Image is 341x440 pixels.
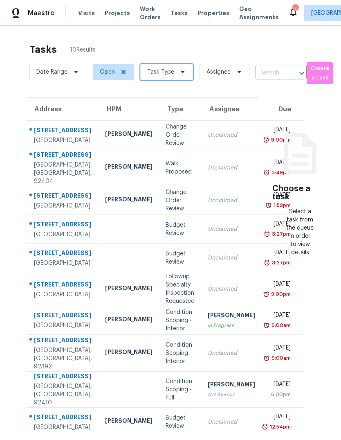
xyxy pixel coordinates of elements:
[208,285,255,293] div: Unclaimed
[34,280,92,291] div: [STREET_ADDRESS]
[208,225,255,233] div: Unclaimed
[34,151,92,161] div: [STREET_ADDRESS]
[270,259,291,267] div: 3:27pm
[34,249,92,259] div: [STREET_ADDRESS]
[28,9,55,17] span: Maestro
[34,220,92,230] div: [STREET_ADDRESS]
[263,169,270,177] img: Overdue Alarm Icon
[105,284,153,294] div: [PERSON_NAME]
[99,98,159,121] th: HPM
[307,62,333,84] button: Create a Task
[268,390,291,399] div: 6:00pm
[208,321,255,329] div: In Progress
[239,5,278,21] span: Geo Assignments
[268,126,291,136] div: [DATE]
[105,9,130,17] span: Projects
[268,220,291,230] div: [DATE]
[166,123,195,147] div: Change Order Review
[166,160,195,176] div: Walk Proposed
[34,423,92,431] div: [GEOGRAPHIC_DATA]
[208,418,255,426] div: Unclaimed
[270,169,291,177] div: 3:49pm
[34,372,92,382] div: [STREET_ADDRESS]
[166,250,195,266] div: Budget Review
[262,98,303,121] th: Due
[34,202,92,210] div: [GEOGRAPHIC_DATA]
[268,413,291,423] div: [DATE]
[105,315,153,325] div: [PERSON_NAME]
[268,248,291,259] div: [DATE]
[208,254,255,262] div: Unclaimed
[197,9,229,17] span: Properties
[170,10,188,16] span: Tasks
[296,68,307,79] button: Open
[105,417,153,427] div: [PERSON_NAME]
[166,377,195,402] div: Condition Scoping - Full
[36,68,67,76] span: Date Range
[166,273,195,305] div: Followup Specialty Inspection Requested
[208,390,255,399] div: Not Started
[263,321,270,329] img: Overdue Alarm Icon
[265,201,272,210] img: Overdue Alarm Icon
[166,308,195,333] div: Condition Scoping - Interior
[268,191,291,201] div: [DATE]
[269,136,291,144] div: 9:00pm
[34,311,92,321] div: [STREET_ADDRESS]
[269,290,291,298] div: 9:00pm
[159,98,201,121] th: Type
[268,344,291,354] div: [DATE]
[263,136,269,144] img: Overdue Alarm Icon
[34,291,92,299] div: [GEOGRAPHIC_DATA]
[78,9,95,17] span: Visits
[270,230,291,238] div: 3:27pm
[311,64,329,83] span: Create a Task
[166,341,195,366] div: Condition Scoping - Interior
[268,423,291,431] div: 12:54pm
[166,221,195,237] div: Budget Review
[105,162,153,173] div: [PERSON_NAME]
[208,196,255,205] div: Unclaimed
[34,413,92,423] div: [STREET_ADDRESS]
[29,45,57,54] h2: Tasks
[264,230,270,238] img: Overdue Alarm Icon
[268,380,291,390] div: [DATE]
[268,158,291,169] div: [DATE]
[166,188,195,213] div: Change Order Review
[270,354,291,362] div: 9:00am
[34,382,92,407] div: [GEOGRAPHIC_DATA], [GEOGRAPHIC_DATA], 92410
[105,130,153,140] div: [PERSON_NAME]
[34,259,92,267] div: [GEOGRAPHIC_DATA]
[262,423,268,431] img: Overdue Alarm Icon
[208,164,255,172] div: Unclaimed
[268,311,291,321] div: [DATE]
[263,354,270,362] img: Overdue Alarm Icon
[263,290,269,298] img: Overdue Alarm Icon
[34,161,92,185] div: [GEOGRAPHIC_DATA], [GEOGRAPHIC_DATA], 92404
[34,346,92,371] div: [GEOGRAPHIC_DATA], [GEOGRAPHIC_DATA], 92392
[105,348,153,358] div: [PERSON_NAME]
[166,414,195,430] div: Budget Review
[208,311,255,321] div: [PERSON_NAME]
[264,259,270,267] img: Overdue Alarm Icon
[26,98,99,121] th: Address
[272,185,328,201] h3: Choose a task
[140,5,161,21] span: Work Orders
[70,46,96,54] span: 10 Results
[206,68,231,76] span: Assignee
[147,68,174,76] span: Task Type
[100,68,115,76] span: Open
[34,126,92,136] div: [STREET_ADDRESS]
[201,98,262,121] th: Assignee
[34,336,92,346] div: [STREET_ADDRESS]
[105,195,153,205] div: [PERSON_NAME]
[34,321,92,329] div: [GEOGRAPHIC_DATA]
[256,67,284,79] input: Search by address
[208,380,255,390] div: [PERSON_NAME]
[34,192,92,202] div: [STREET_ADDRESS]
[208,349,255,357] div: Unclaimed
[286,208,314,257] div: Select a task from the queue in order to view details
[270,321,291,329] div: 9:00am
[34,230,92,239] div: [GEOGRAPHIC_DATA]
[34,136,92,144] div: [GEOGRAPHIC_DATA]
[292,5,298,13] div: 7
